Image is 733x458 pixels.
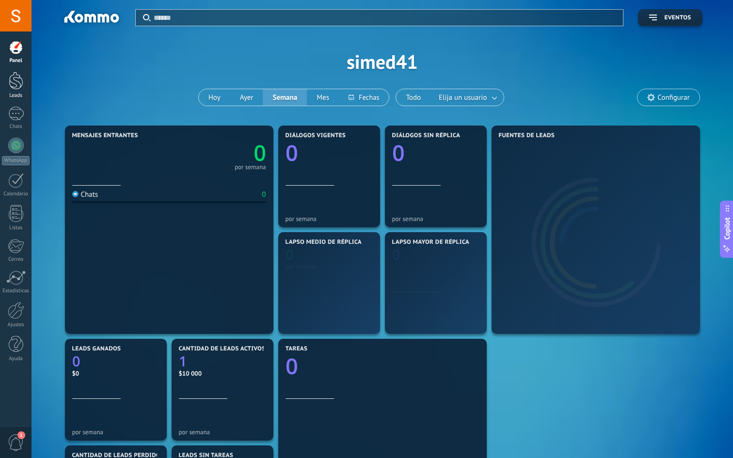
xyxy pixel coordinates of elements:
div: Chats [72,190,98,199]
div: 0 [262,190,266,199]
span: Cantidad de leads activos [179,346,266,352]
span: Tareas [286,346,308,352]
div: Estadísticas [2,288,30,294]
div: por semana [392,215,479,222]
button: Hoy [199,89,230,106]
div: Calendario [2,191,30,197]
div: por semana [72,428,159,436]
button: Eventos [638,9,702,26]
button: Ayer [230,89,263,106]
text: 0 [392,245,400,264]
div: Ayuda [2,356,30,362]
span: Elija un usuario [437,91,489,104]
span: 1 [17,431,25,439]
text: 0 [254,138,266,168]
span: Lapso medio de réplica [286,239,362,246]
text: 0 [72,352,80,371]
text: 0 [286,245,294,264]
a: 0 [169,138,266,168]
div: $0 [72,369,159,378]
button: Todo [396,89,430,106]
text: 0 [286,138,298,168]
text: 0 [392,138,405,168]
button: Fechas [339,89,389,106]
span: Copilot [722,217,732,239]
text: 0 [286,351,298,381]
div: Listas [2,225,30,231]
div: Correo [2,256,30,263]
span: Leads ganados [72,346,121,352]
div: Chats [2,124,30,130]
div: por semana [286,215,373,222]
div: WhatsApp [2,156,30,165]
text: 1 [179,352,187,371]
span: Eventos [664,15,691,21]
a: 1 [179,352,266,371]
a: 0 [286,351,479,381]
span: Configurar [657,94,689,102]
div: por semana [179,428,266,436]
span: Diálogos vigentes [286,132,346,139]
div: Panel [2,58,30,64]
span: Lapso mayor de réplica [392,239,469,246]
button: Mes [307,89,339,106]
div: $10 000 [179,369,266,378]
div: por semana [286,263,373,270]
div: Leads [2,93,30,99]
img: Chats [72,191,79,197]
div: por semana [235,165,266,170]
span: Mensajes entrantes [72,132,138,139]
span: Fuentes de leads [499,132,555,139]
button: Semana [263,89,307,106]
div: Ajustes [2,322,30,328]
a: 0 [72,352,159,371]
button: Elija un usuario [430,89,504,106]
span: Diálogos sin réplica [392,132,461,139]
